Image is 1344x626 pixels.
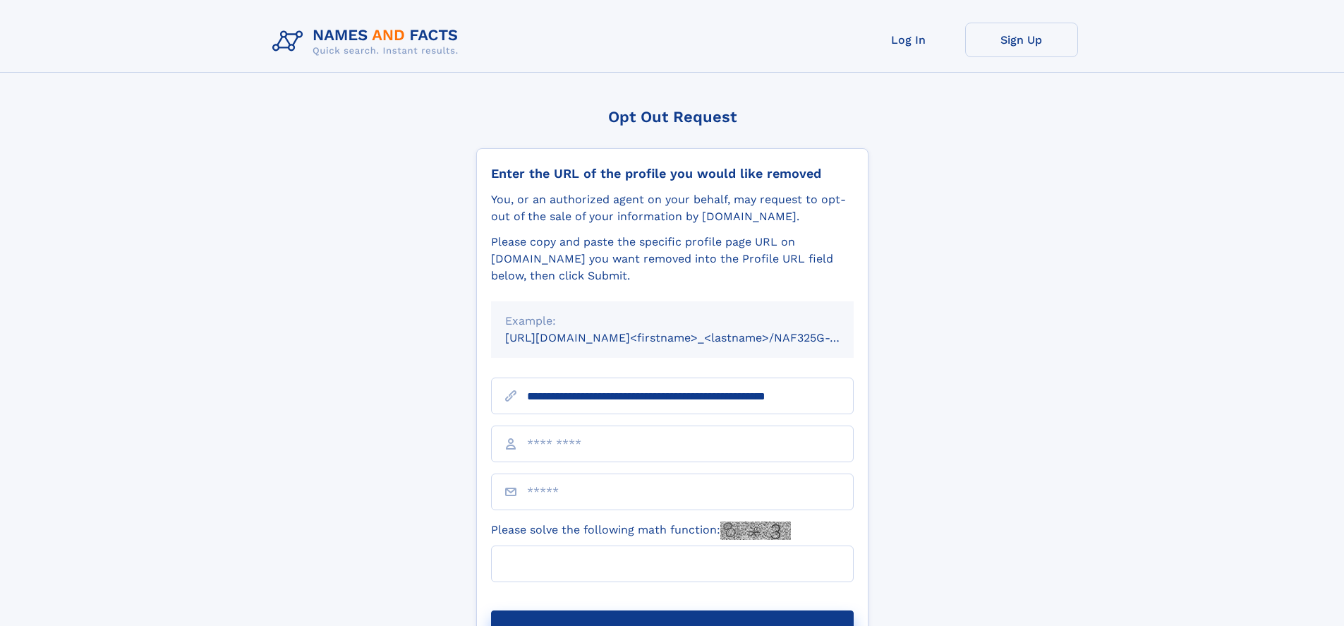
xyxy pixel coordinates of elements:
label: Please solve the following math function: [491,522,791,540]
a: Log In [852,23,965,57]
div: You, or an authorized agent on your behalf, may request to opt-out of the sale of your informatio... [491,191,854,225]
img: Logo Names and Facts [267,23,470,61]
div: Enter the URL of the profile you would like removed [491,166,854,181]
div: Opt Out Request [476,108,868,126]
div: Please copy and paste the specific profile page URL on [DOMAIN_NAME] you want removed into the Pr... [491,234,854,284]
a: Sign Up [965,23,1078,57]
small: [URL][DOMAIN_NAME]<firstname>_<lastname>/NAF325G-xxxxxxxx [505,331,880,344]
div: Example: [505,313,840,330]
